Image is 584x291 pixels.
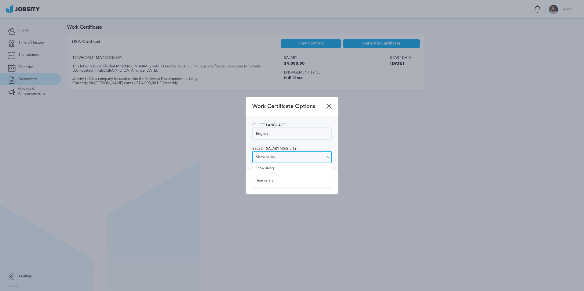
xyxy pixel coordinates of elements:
span: Show salary [255,166,329,172]
span: Select salary visibility: [252,146,297,151]
button: Download [252,176,332,188]
span: Hide salary [255,178,329,185]
span: Select language: [252,123,287,127]
span: Work Certificate Options [252,103,326,110]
